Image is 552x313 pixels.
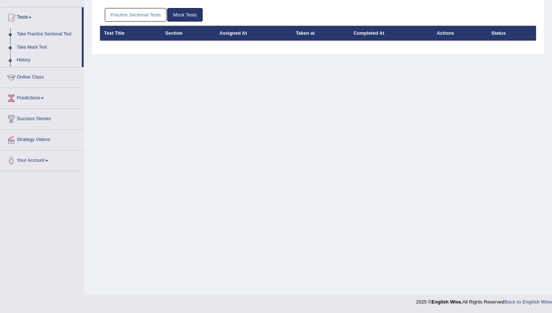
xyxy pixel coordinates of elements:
[167,8,203,22] a: Mock Tests
[0,67,84,85] a: Online Class
[292,26,349,41] th: Taken at
[0,130,84,148] a: Strategy Videos
[14,54,82,67] a: History
[433,26,487,41] th: Actions
[504,299,552,305] a: Back to English Wise
[432,299,462,305] strong: English Wise.
[215,26,292,41] th: Assigned At
[105,8,167,22] a: Practice Sectional Tests
[487,26,536,41] th: Status
[161,26,215,41] th: Section
[100,26,161,41] th: Test Title
[14,41,82,54] a: Take Mock Test
[349,26,433,41] th: Completed At
[0,109,84,127] a: Success Stories
[416,295,552,305] div: 2025 © All Rights Reserved
[0,7,82,26] a: Tests
[14,28,82,41] a: Take Practice Sectional Test
[0,150,84,169] a: Your Account
[0,88,84,106] a: Predictions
